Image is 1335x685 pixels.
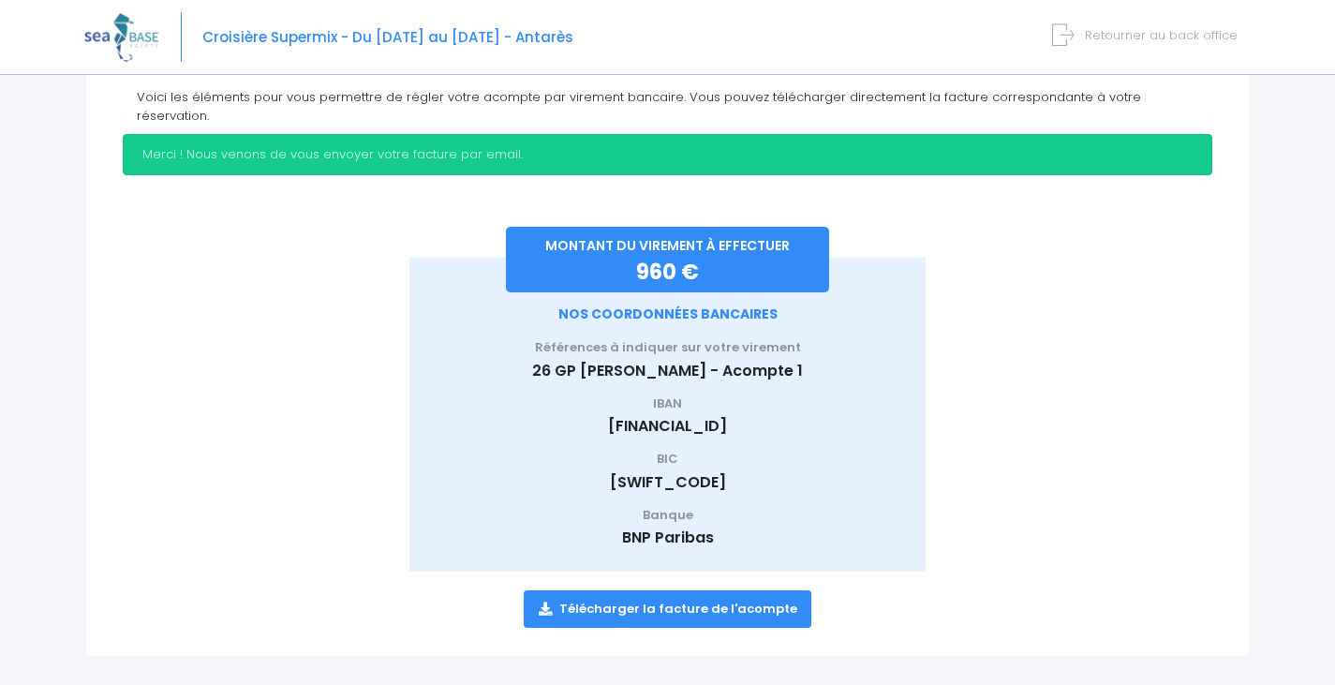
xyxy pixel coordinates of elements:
span: Retourner au back office [1085,26,1238,44]
p: Banque [438,506,898,525]
p: [SWIFT_CODE] [438,471,898,494]
p: IBAN [438,395,898,413]
p: Références à indiquer sur votre virement [438,338,898,357]
p: BIC [438,450,898,469]
span: NOS COORDONNÉES BANCAIRES [558,305,778,323]
span: Voici les éléments pour vous permettre de régler votre acompte par virement bancaire. Vous pouvez... [137,88,1141,125]
a: Télécharger la facture de l'acompte [524,590,812,628]
div: Merci ! Nous venons de vous envoyer votre facture par email. [123,134,1212,175]
a: Retourner au back office [1060,26,1238,44]
span: 960 € [636,257,699,287]
p: [FINANCIAL_ID] [438,415,898,438]
p: 26 GP [PERSON_NAME] - Acompte 1 [438,360,898,382]
span: Croisière Supermix - Du [DATE] au [DATE] - Antarès [202,27,573,47]
span: MONTANT DU VIREMENT À EFFECTUER [545,236,790,255]
p: BNP Paribas [438,527,898,549]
